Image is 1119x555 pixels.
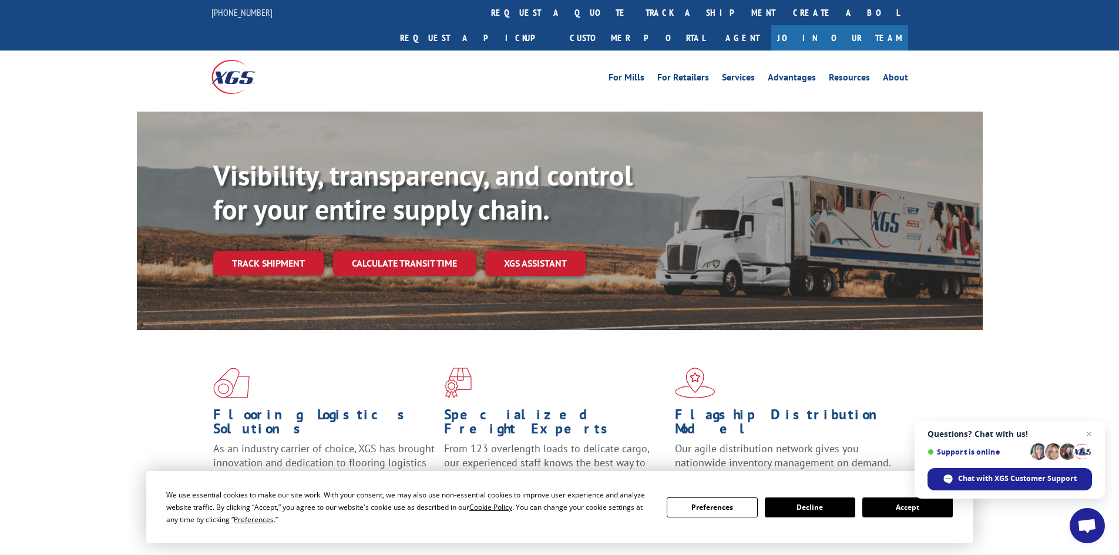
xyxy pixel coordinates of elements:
a: About [883,73,908,86]
a: Join Our Team [771,25,908,51]
div: Cookie Consent Prompt [146,471,973,543]
img: xgs-icon-total-supply-chain-intelligence-red [213,368,250,398]
a: Advantages [768,73,816,86]
h1: Flooring Logistics Solutions [213,408,435,442]
img: xgs-icon-flagship-distribution-model-red [675,368,715,398]
span: Preferences [234,514,274,524]
span: As an industry carrier of choice, XGS has brought innovation and dedication to flooring logistics... [213,442,435,483]
a: XGS ASSISTANT [485,251,586,276]
span: Close chat [1082,427,1096,441]
button: Preferences [667,497,757,517]
span: Cookie Policy [469,502,512,512]
a: Track shipment [213,251,324,275]
a: [PHONE_NUMBER] [211,6,273,18]
div: Chat with XGS Customer Support [928,468,1092,490]
a: Agent [714,25,771,51]
button: Accept [862,497,953,517]
div: We use essential cookies to make our site work. With your consent, we may also use non-essential ... [166,489,653,526]
a: Resources [829,73,870,86]
span: Questions? Chat with us! [928,429,1092,439]
a: Customer Portal [561,25,714,51]
h1: Specialized Freight Experts [444,408,666,442]
a: For Mills [609,73,644,86]
a: Services [722,73,755,86]
div: Open chat [1070,508,1105,543]
a: Calculate transit time [333,251,476,276]
span: Chat with XGS Customer Support [958,473,1077,484]
a: For Retailers [657,73,709,86]
a: Request a pickup [391,25,561,51]
button: Decline [765,497,855,517]
h1: Flagship Distribution Model [675,408,897,442]
img: xgs-icon-focused-on-flooring-red [444,368,472,398]
p: From 123 overlength loads to delicate cargo, our experienced staff knows the best way to move you... [444,442,666,494]
span: Our agile distribution network gives you nationwide inventory management on demand. [675,442,891,469]
b: Visibility, transparency, and control for your entire supply chain. [213,157,633,227]
span: Support is online [928,448,1026,456]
